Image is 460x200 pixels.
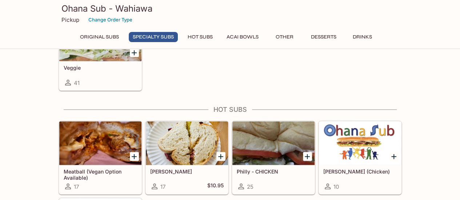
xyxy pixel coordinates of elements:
h5: [PERSON_NAME] (Chicken) [323,168,397,174]
button: Drinks [346,32,379,42]
button: Change Order Type [85,14,136,25]
a: Meatball (Vegan Option Available)17 [59,121,142,194]
button: Original Subs [76,32,123,42]
a: [PERSON_NAME] (Chicken)10 [319,121,401,194]
button: Add Veggie [130,48,139,57]
span: 17 [74,183,79,190]
a: [PERSON_NAME]17$10.95 [145,121,228,194]
span: 41 [74,79,80,86]
div: Reuben [146,121,228,165]
h4: Hot Subs [59,105,402,113]
button: Hot Subs [184,32,217,42]
a: Philly - CHICKEN25 [232,121,315,194]
h5: Meatball (Vegan Option Available) [64,168,137,180]
button: Other [268,32,301,42]
div: Veggie [59,17,141,61]
button: Add Meatball (Vegan Option Available) [130,152,139,161]
p: Pickup [61,16,79,23]
button: Desserts [307,32,340,42]
span: 25 [247,183,253,190]
div: Teri (Chicken) [319,121,401,165]
button: Add Reuben [216,152,225,161]
span: 10 [333,183,339,190]
h5: $10.95 [207,182,224,191]
button: Add Philly - CHICKEN [303,152,312,161]
h5: [PERSON_NAME] [150,168,224,174]
h5: Philly - CHICKEN [237,168,310,174]
a: Veggie41 [59,17,142,90]
button: Add Teri (Chicken) [389,152,399,161]
button: Acai Bowls [223,32,263,42]
h3: Ohana Sub - Wahiawa [61,3,399,14]
div: Meatball (Vegan Option Available) [59,121,141,165]
button: Specialty Subs [129,32,178,42]
div: Philly - CHICKEN [232,121,315,165]
h5: Veggie [64,64,137,70]
span: 17 [160,183,165,190]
